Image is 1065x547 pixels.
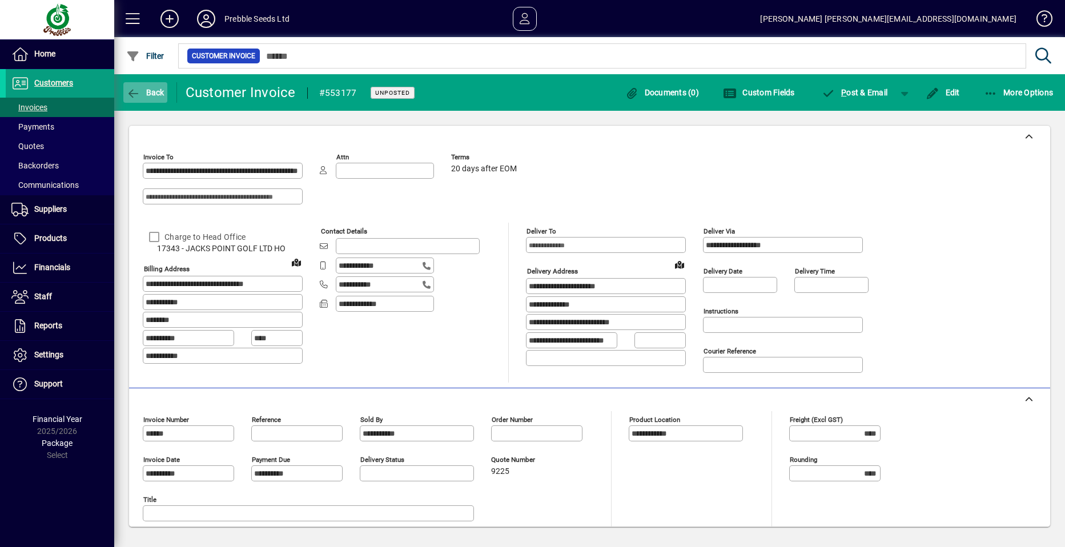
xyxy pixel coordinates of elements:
div: [PERSON_NAME] [PERSON_NAME][EMAIL_ADDRESS][DOMAIN_NAME] [760,10,1016,28]
span: Quotes [11,142,44,151]
mat-label: Reference [252,416,281,424]
span: Reports [34,321,62,330]
mat-label: Delivery status [360,456,404,464]
mat-label: Product location [629,416,680,424]
mat-label: Deliver via [704,227,735,235]
span: P [841,88,846,97]
span: Support [34,379,63,388]
mat-label: Title [143,496,156,504]
button: Edit [923,82,963,103]
span: Quote number [491,456,560,464]
span: Financial Year [33,415,82,424]
span: Payments [11,122,54,131]
a: Suppliers [6,195,114,224]
a: Support [6,370,114,399]
span: Unposted [375,89,410,96]
button: Back [123,82,167,103]
mat-label: Payment due [252,456,290,464]
span: More Options [984,88,1054,97]
mat-label: Rounding [790,456,817,464]
app-page-header-button: Back [114,82,177,103]
a: Quotes [6,136,114,156]
span: Documents (0) [625,88,699,97]
span: Home [34,49,55,58]
a: Communications [6,175,114,195]
span: Filter [126,51,164,61]
mat-label: Invoice date [143,456,180,464]
a: View on map [670,255,689,273]
mat-label: Sold by [360,416,383,424]
mat-label: Order number [492,416,533,424]
mat-label: Freight (excl GST) [790,416,843,424]
a: Financials [6,254,114,282]
span: 17343 - JACKS POINT GOLF LTD HO [143,243,303,255]
mat-label: Delivery date [704,267,742,275]
a: Reports [6,312,114,340]
span: Invoices [11,103,47,112]
a: View on map [287,253,306,271]
div: Prebble Seeds Ltd [224,10,290,28]
a: Knowledge Base [1028,2,1051,39]
a: Home [6,40,114,69]
span: Products [34,234,67,243]
span: Back [126,88,164,97]
mat-label: Instructions [704,307,738,315]
span: ost & Email [822,88,888,97]
mat-label: Deliver To [527,227,556,235]
a: Settings [6,341,114,369]
mat-label: Courier Reference [704,347,756,355]
button: Documents (0) [622,82,702,103]
span: Customers [34,78,73,87]
span: Customer Invoice [192,50,255,62]
span: Settings [34,350,63,359]
a: Backorders [6,156,114,175]
mat-label: Attn [336,153,349,161]
mat-label: Delivery time [795,267,835,275]
button: Post & Email [816,82,894,103]
span: Financials [34,263,70,272]
span: Edit [926,88,960,97]
button: Add [151,9,188,29]
span: Package [42,439,73,448]
span: 9225 [491,467,509,476]
span: Communications [11,180,79,190]
a: Payments [6,117,114,136]
div: #553177 [319,84,357,102]
span: 20 days after EOM [451,164,517,174]
span: Custom Fields [723,88,795,97]
mat-label: Invoice number [143,416,189,424]
a: Products [6,224,114,253]
div: Customer Invoice [186,83,296,102]
span: Terms [451,154,520,161]
span: Backorders [11,161,59,170]
button: More Options [981,82,1056,103]
button: Profile [188,9,224,29]
button: Custom Fields [720,82,798,103]
span: Staff [34,292,52,301]
a: Invoices [6,98,114,117]
mat-label: Invoice To [143,153,174,161]
span: Suppliers [34,204,67,214]
button: Filter [123,46,167,66]
a: Staff [6,283,114,311]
